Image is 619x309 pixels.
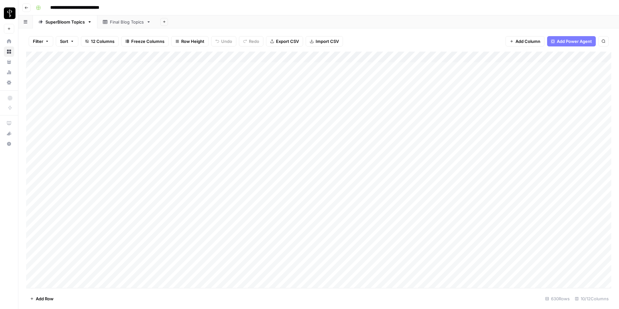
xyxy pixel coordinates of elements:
button: Filter [29,36,53,46]
button: Add Power Agent [547,36,596,46]
span: Import CSV [316,38,339,45]
span: Undo [221,38,232,45]
span: 12 Columns [91,38,114,45]
span: Add Power Agent [557,38,592,45]
button: Row Height [171,36,209,46]
span: Export CSV [276,38,299,45]
button: Workspace: LP Production Workloads [4,5,14,21]
button: Help + Support [4,139,14,149]
button: Export CSV [266,36,303,46]
button: Redo [239,36,263,46]
button: What's new? [4,128,14,139]
button: Import CSV [306,36,343,46]
a: Settings [4,77,14,88]
button: 12 Columns [81,36,119,46]
span: Row Height [181,38,204,45]
span: Add Column [516,38,540,45]
button: Undo [211,36,236,46]
button: Sort [56,36,78,46]
div: SuperBloom Topics [45,19,85,25]
button: Freeze Columns [121,36,169,46]
a: Browse [4,46,14,57]
span: Filter [33,38,43,45]
span: Redo [249,38,259,45]
img: LP Production Workloads Logo [4,7,15,19]
a: Usage [4,67,14,77]
a: SuperBloom Topics [33,15,97,28]
div: 630 Rows [543,294,572,304]
button: Add Column [506,36,545,46]
div: What's new? [4,129,14,138]
a: Home [4,36,14,46]
div: Final Blog Topics [110,19,144,25]
a: Your Data [4,57,14,67]
span: Sort [60,38,68,45]
a: Final Blog Topics [97,15,156,28]
span: Freeze Columns [131,38,164,45]
span: Add Row [36,295,54,302]
a: AirOps Academy [4,118,14,128]
div: 10/12 Columns [572,294,611,304]
button: Add Row [26,294,57,304]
